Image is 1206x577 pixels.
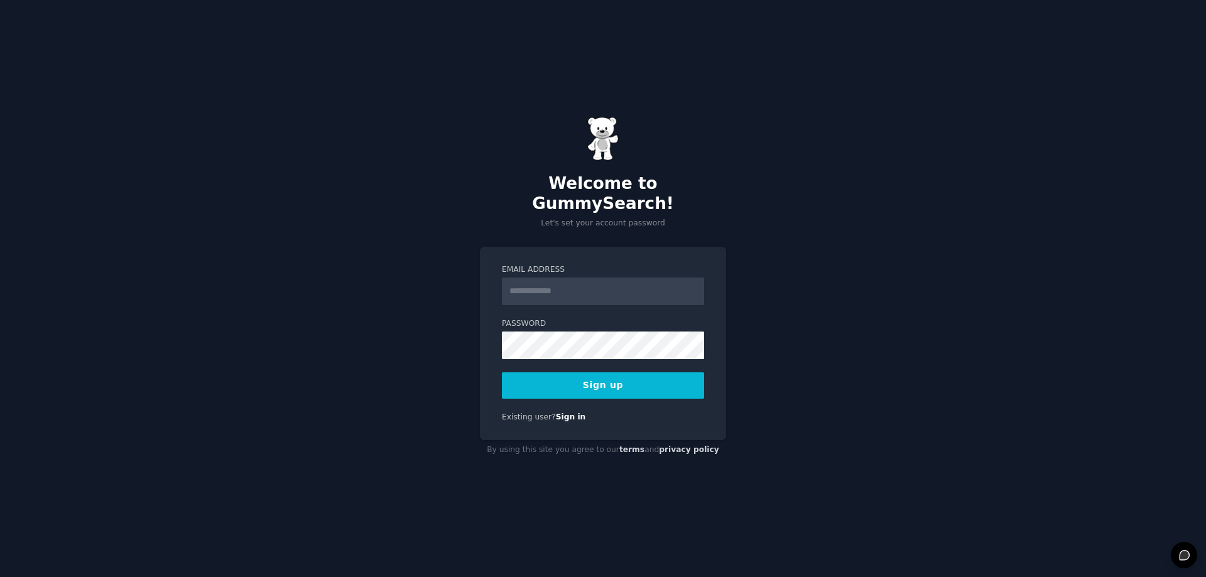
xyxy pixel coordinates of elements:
button: Sign up [502,372,704,399]
p: Let's set your account password [480,218,726,229]
a: terms [619,445,644,454]
div: By using this site you agree to our and [480,440,726,460]
img: Gummy Bear [587,117,619,161]
a: privacy policy [659,445,719,454]
a: Sign in [556,413,586,421]
h2: Welcome to GummySearch! [480,174,726,213]
label: Password [502,318,704,330]
label: Email Address [502,264,704,276]
span: Existing user? [502,413,556,421]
